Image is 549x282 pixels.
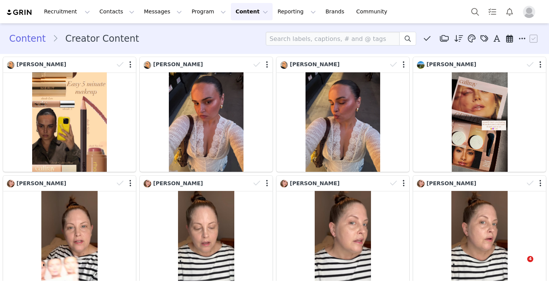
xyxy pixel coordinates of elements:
span: [PERSON_NAME] [426,180,476,186]
span: [PERSON_NAME] [290,61,340,67]
img: 33395095-1e8d-4977-a946-68c144f81318--s.jpg [417,180,425,187]
span: [PERSON_NAME] [16,180,66,186]
button: Content [231,3,273,20]
img: 33395095-1e8d-4977-a946-68c144f81318--s.jpg [280,180,288,187]
img: 4ddc0f04-e580-4b5b-891e-c755ddc78bad.jpg [7,61,15,69]
button: Profile [518,6,543,18]
span: 4 [527,256,533,262]
button: Notifications [501,3,518,20]
span: [PERSON_NAME] [153,61,203,67]
a: Community [352,3,395,20]
button: Recruitment [39,3,95,20]
img: grin logo [6,9,33,16]
img: 4ddc0f04-e580-4b5b-891e-c755ddc78bad.jpg [144,61,151,69]
img: 33395095-1e8d-4977-a946-68c144f81318--s.jpg [144,180,151,187]
span: [PERSON_NAME] [290,180,340,186]
img: 918e3b9a-35f4-4a81-a9d4-3b6fc4fadbf8.jpg [417,61,425,69]
img: 4ddc0f04-e580-4b5b-891e-c755ddc78bad.jpg [280,61,288,69]
a: Content [9,32,52,46]
a: Tasks [484,3,501,20]
span: [PERSON_NAME] [426,61,476,67]
button: Search [467,3,484,20]
button: Contacts [95,3,139,20]
span: [PERSON_NAME] [153,180,203,186]
img: 33395095-1e8d-4977-a946-68c144f81318--s.jpg [7,180,15,187]
button: Reporting [273,3,320,20]
iframe: Intercom live chat [511,256,530,274]
img: placeholder-profile.jpg [523,6,535,18]
a: Brands [321,3,351,20]
input: Search labels, captions, # and @ tags [266,32,400,46]
span: [PERSON_NAME] [16,61,66,67]
button: Program [187,3,230,20]
button: Messages [139,3,186,20]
